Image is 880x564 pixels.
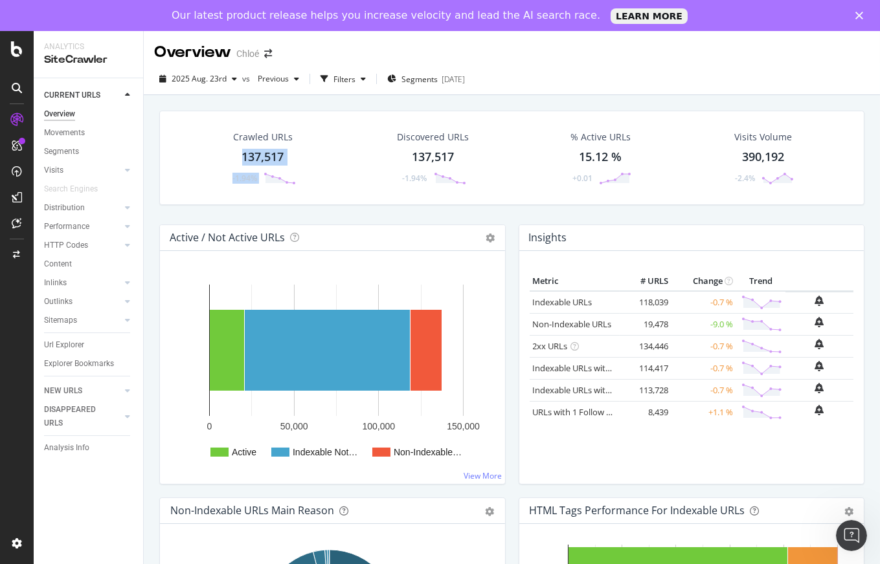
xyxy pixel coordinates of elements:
td: +1.1 % [671,401,736,423]
div: Segments [44,145,79,158]
a: NEW URLS [44,384,121,398]
div: Overview [44,107,75,121]
div: arrow-right-arrow-left [264,49,272,58]
div: Non-Indexable URLs Main Reason [170,504,334,517]
a: Visits [44,164,121,177]
a: Explorer Bookmarks [44,357,134,371]
text: 150,000 [447,421,480,431]
div: Content [44,257,72,271]
div: Discovered URLs [397,131,469,144]
div: Inlinks [44,276,67,290]
div: Analytics [44,41,133,52]
a: Movements [44,126,134,140]
div: 15.12 % [580,149,622,166]
div: Sitemaps [44,314,77,327]
div: 137,517 [242,149,284,166]
button: Segments[DATE] [382,69,470,89]
a: Content [44,257,134,271]
div: Distribution [44,201,85,215]
div: Outlinks [44,295,73,309]
td: 19,478 [620,313,671,335]
div: bell-plus [815,339,824,349]
div: HTML Tags Performance for Indexable URLs [530,504,745,517]
div: Filters [333,74,355,85]
a: Distribution [44,201,121,215]
a: Indexable URLs [533,296,592,308]
a: URLs with 1 Follow Inlink [533,406,628,418]
h4: Insights [529,229,567,246]
td: 113,728 [620,379,671,401]
a: Analysis Info [44,441,134,455]
a: Performance [44,220,121,233]
div: -1.94% [232,173,257,184]
text: 100,000 [363,421,396,431]
button: Previous [253,69,304,89]
div: Visits Volume [734,131,792,144]
div: Movements [44,126,85,140]
a: Url Explorer [44,338,134,352]
div: Our latest product release helps you increase velocity and lead the AI search race. [172,9,600,22]
td: -0.7 % [671,357,736,379]
a: Inlinks [44,276,121,290]
div: Chloé [236,47,259,60]
div: Fermer [855,12,868,19]
a: Indexable URLs with Bad H1 [533,362,641,374]
div: [DATE] [442,74,465,85]
div: DISAPPEARED URLS [44,403,109,430]
th: Metric [530,272,620,291]
a: Sitemaps [44,314,121,327]
span: vs [242,73,253,84]
button: Filters [315,69,371,89]
div: Performance [44,220,89,233]
div: % Active URLs [570,131,631,144]
div: Explorer Bookmarks [44,357,114,371]
iframe: Intercom live chat [836,520,867,551]
div: bell-plus [815,317,824,327]
svg: A chart. [170,272,488,473]
h4: Active / Not Active URLs [170,229,285,246]
a: Indexable URLs with Bad Description [533,384,674,396]
div: NEW URLS [44,384,82,398]
div: bell-plus [815,361,824,371]
div: CURRENT URLS [44,89,100,102]
div: bell-plus [815,405,824,415]
td: -0.7 % [671,335,736,357]
a: View More [464,470,502,481]
div: gear [844,507,853,516]
td: -0.7 % [671,291,736,314]
text: Non-Indexable… [394,447,462,457]
a: Segments [44,145,134,158]
div: SiteCrawler [44,52,133,67]
div: Crawled URLs [233,131,293,144]
div: Overview [154,41,231,63]
div: Search Engines [44,182,98,196]
a: LEARN MORE [611,8,688,24]
a: DISAPPEARED URLS [44,403,121,430]
th: Trend [736,272,785,291]
td: 8,439 [620,401,671,423]
div: Visits [44,164,63,177]
td: -9.0 % [671,313,736,335]
div: +0.01 [572,173,592,184]
td: -0.7 % [671,379,736,401]
a: Overview [44,107,134,121]
a: 2xx URLs [533,340,568,352]
div: Analysis Info [44,441,89,455]
th: # URLS [620,272,671,291]
td: 134,446 [620,335,671,357]
button: 2025 Aug. 23rd [154,69,242,89]
span: Segments [401,74,438,85]
text: Active [232,447,256,457]
a: HTTP Codes [44,239,121,252]
div: -2.4% [735,173,755,184]
span: Previous [253,73,289,84]
div: bell-plus [815,383,824,393]
a: Search Engines [44,182,111,196]
a: Outlinks [44,295,121,309]
text: 50,000 [280,421,308,431]
span: 2025 Aug. 23rd [172,73,227,84]
td: 118,039 [620,291,671,314]
div: 137,517 [412,149,454,166]
th: Change [671,272,736,291]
